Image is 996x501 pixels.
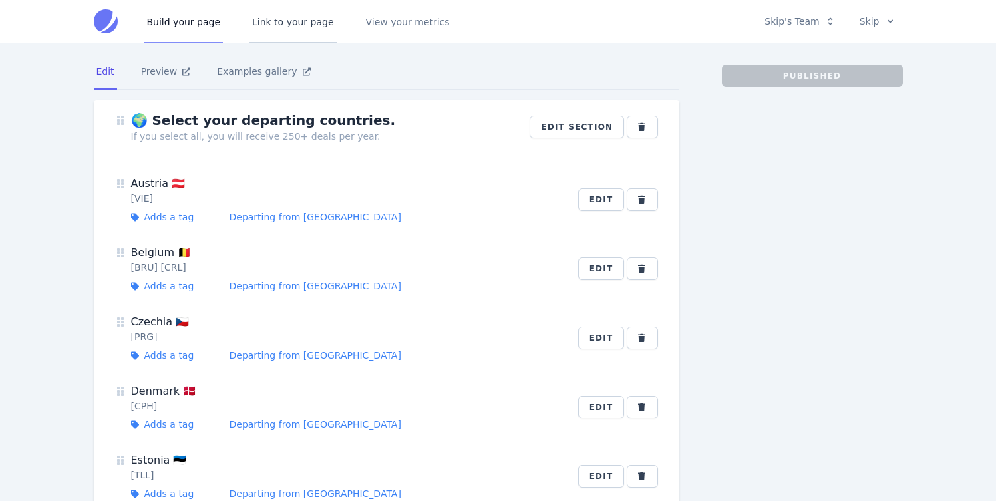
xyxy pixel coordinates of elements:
button: Edit [578,257,625,280]
button: Skip [851,10,903,33]
div: Adds a tag [144,210,230,224]
div: Departing from [GEOGRAPHIC_DATA] [230,210,401,224]
a: Examples gallery [214,54,313,90]
button: Edit section [530,116,624,138]
div: Adds a tag [144,418,230,431]
nav: Tabs [94,54,679,90]
div: Belgium 🇧🇪 [131,245,562,261]
div: Departing from [GEOGRAPHIC_DATA] [230,349,401,362]
button: Edit [578,327,625,349]
button: Edit [578,188,625,211]
div: Austria 🇦🇹 [131,176,562,192]
div: [TLL] [131,468,562,482]
div: Czechia 🇨🇿 [131,314,562,330]
div: Adds a tag [144,349,230,362]
div: Departing from [GEOGRAPHIC_DATA] [230,487,401,500]
div: Adds a tag [144,487,230,500]
div: Departing from [GEOGRAPHIC_DATA] [230,279,401,293]
div: Adds a tag [144,279,230,293]
button: Skip's Team [756,10,842,33]
div: If you select all, you will receive 250+ deals per year. [131,130,395,143]
div: 🌍 Select your departing countries. [131,111,395,130]
a: Edit [94,54,117,90]
div: [BRU] [CRL] [131,261,562,274]
button: Edit [578,465,625,488]
div: Estonia 🇪🇪 [131,452,562,468]
button: Edit [578,396,625,418]
a: Preview [138,54,194,90]
button: Published [722,65,903,87]
div: [PRG] [131,330,562,343]
div: Denmark 🇩🇰 [131,383,562,399]
div: [VIE] [131,192,562,205]
div: [CPH] [131,399,562,413]
div: Departing from [GEOGRAPHIC_DATA] [230,418,401,431]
